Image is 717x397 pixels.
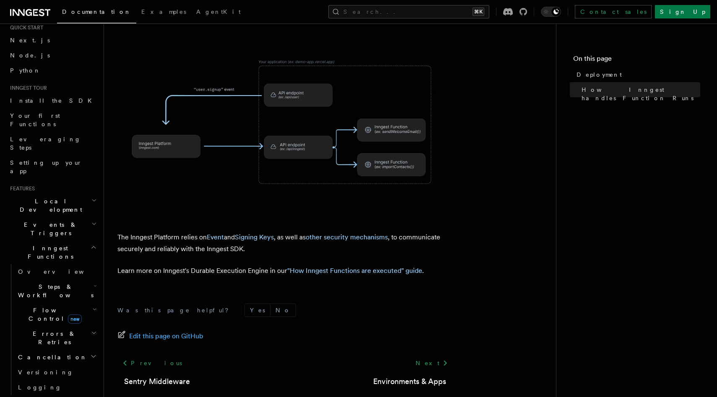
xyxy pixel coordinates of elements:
p: The Inngest Platform relies on and , as well as , to communicate securely and reliably with the I... [117,231,453,255]
a: Install the SDK [7,93,99,108]
span: Python [10,67,41,74]
span: Overview [18,268,104,275]
span: Examples [141,8,186,15]
button: No [270,304,296,317]
span: Edit this page on GitHub [129,330,203,342]
a: Your first Functions [7,108,99,132]
p: Learn more on Inngest's Durable Execution Engine in our . [117,265,453,277]
a: Signing Keys [235,233,274,241]
kbd: ⌘K [473,8,484,16]
span: Node.js [10,52,50,59]
p: Was this page helpful? [117,306,234,314]
span: Flow Control [15,306,92,323]
span: Logging [18,384,62,391]
span: Leveraging Steps [10,136,81,151]
span: AgentKit [196,8,241,15]
a: Previous [117,355,187,371]
span: Steps & Workflows [15,283,94,299]
a: Sentry Middleware [124,376,190,387]
a: Setting up your app [7,155,99,179]
a: other security mechanisms [306,233,388,241]
span: Errors & Retries [15,330,91,346]
span: How Inngest handles Function Runs [582,86,700,102]
span: Next.js [10,37,50,44]
a: Leveraging Steps [7,132,99,155]
button: Yes [245,304,270,317]
button: Events & Triggers [7,217,99,241]
span: Your first Functions [10,112,60,127]
a: "How Inngest Functions are executed" guide [287,267,422,275]
button: Search...⌘K [328,5,489,18]
a: Versioning [15,365,99,380]
button: Cancellation [15,350,99,365]
span: Inngest tour [7,85,47,91]
button: Errors & Retries [15,326,99,350]
button: Inngest Functions [7,241,99,264]
span: Install the SDK [10,97,97,104]
h4: On this page [573,54,700,67]
img: The Inngest Platform communicates with your deployed Inngest Functions by sending requests to you... [117,35,453,210]
a: Edit this page on GitHub [117,330,203,342]
a: Contact sales [575,5,652,18]
span: Documentation [62,8,131,15]
span: Inngest Functions [7,244,91,261]
span: Features [7,185,35,192]
span: Deployment [577,70,622,79]
button: Local Development [7,194,99,217]
a: Overview [15,264,99,279]
a: Next.js [7,33,99,48]
span: Cancellation [15,353,87,361]
a: Environments & Apps [373,376,446,387]
a: Python [7,63,99,78]
button: Toggle dark mode [541,7,561,17]
div: Inngest Functions [7,264,99,395]
span: Events & Triggers [7,221,91,237]
a: How Inngest handles Function Runs [578,82,700,106]
a: Deployment [573,67,700,82]
a: Examples [136,3,191,23]
span: Quick start [7,24,43,31]
a: Documentation [57,3,136,23]
a: Next [410,355,453,371]
button: Steps & Workflows [15,279,99,303]
a: Logging [15,380,99,395]
span: Versioning [18,369,73,376]
a: Node.js [7,48,99,63]
a: Sign Up [655,5,710,18]
a: Event [207,233,224,241]
span: Setting up your app [10,159,82,174]
button: Flow Controlnew [15,303,99,326]
span: new [68,314,82,324]
a: AgentKit [191,3,246,23]
span: Local Development [7,197,91,214]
